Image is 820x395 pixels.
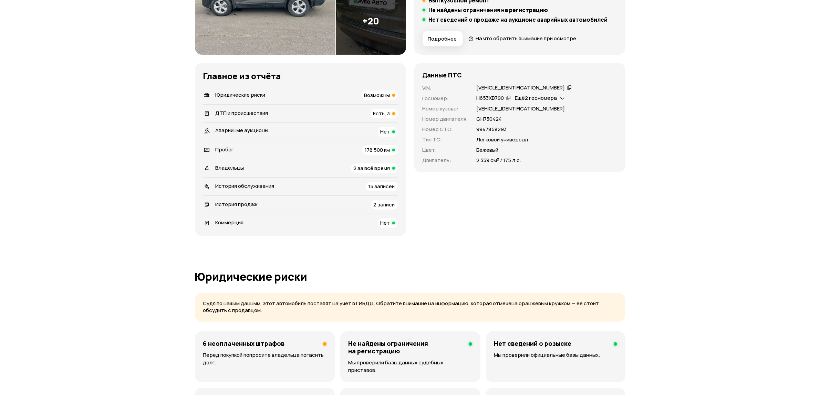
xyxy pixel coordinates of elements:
span: Владельцы [216,164,244,171]
div: [VEHICLE_IDENTIFICATION_NUMBER] [477,84,565,92]
p: Тип ТС : [423,136,468,143]
p: Номер СТС : [423,126,468,133]
span: 178 500 км [365,146,390,153]
span: 2 за всё время [354,164,390,172]
span: Возможны [364,92,390,99]
p: Госномер : [423,95,468,102]
div: Н653ХВ790 [477,95,504,102]
p: Двигатель : [423,157,468,164]
p: Легковой универсал [477,136,528,143]
p: Бежевый [477,146,499,154]
h4: Не найдены ограничения на регистрацию [349,340,463,355]
h1: Юридические риски [195,270,625,283]
span: История обслуживания [216,182,274,190]
p: Цвет : [423,146,468,154]
h3: Главное из отчёта [203,71,398,81]
p: Мы проверили официальные базы данных. [494,351,617,359]
span: Есть, 3 [373,110,390,117]
h4: 6 неоплаченных штрафов [203,340,285,347]
span: На что обратить внимание при осмотре [476,35,576,42]
a: На что обратить внимание при осмотре [468,35,577,42]
p: Номер двигателя : [423,115,468,123]
span: Ещё 2 госномера [515,94,557,102]
span: Нет [381,219,390,226]
h4: Нет сведений о розыске [494,340,572,347]
p: VIN : [423,84,468,92]
p: [VEHICLE_IDENTIFICATION_NUMBER] [477,105,565,113]
span: Пробег [216,146,234,153]
p: Перед покупкой попросите владельца погасить долг. [203,351,326,366]
span: 2 записи [374,201,395,208]
p: GН730424 [477,115,502,123]
span: ДТП и происшествия [216,109,268,117]
p: Судя по нашим данным, этот автомобиль поставят на учёт в ГИБДД. Обратите внимание на информацию, ... [203,300,617,314]
span: Аварийные аукционы [216,127,269,134]
span: Коммерция [216,219,244,226]
h5: Не найдены ограничения на регистрацию [429,7,548,13]
span: Подробнее [428,35,457,42]
button: Подробнее [423,31,463,46]
p: 2 359 см³ / 175 л.с. [477,157,521,164]
span: 15 записей [369,183,395,190]
h4: Данные ПТС [423,71,462,79]
h5: Нет сведений о продаже на аукционе аварийных автомобилей [429,16,608,23]
p: 9947858293 [477,126,507,133]
span: История продаж [216,201,258,208]
p: Мы проверили базы данных судебных приставов. [349,359,472,374]
span: Нет [381,128,390,135]
span: Юридические риски [216,91,266,98]
p: Номер кузова : [423,105,468,113]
